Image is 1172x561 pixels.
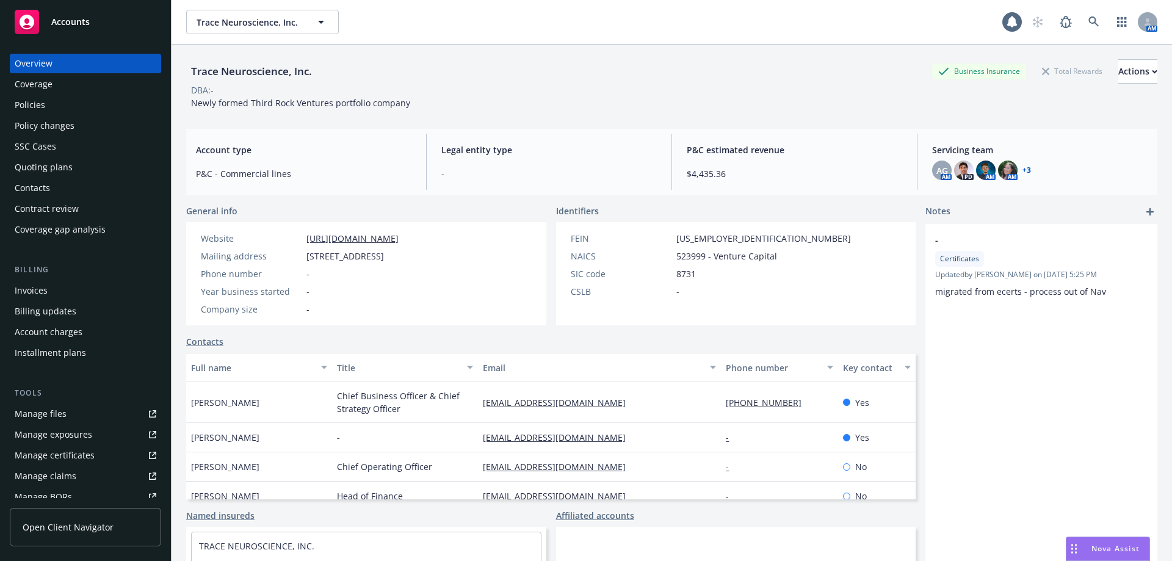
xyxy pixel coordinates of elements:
[191,361,314,374] div: Full name
[191,97,410,109] span: Newly formed Third Rock Ventures portfolio company
[726,461,739,472] a: -
[10,54,161,73] a: Overview
[15,137,56,156] div: SSC Cases
[1110,10,1134,34] a: Switch app
[925,204,950,219] span: Notes
[201,303,302,316] div: Company size
[10,264,161,276] div: Billing
[976,161,996,180] img: photo
[10,116,161,136] a: Policy changes
[10,157,161,177] a: Quoting plans
[998,161,1018,180] img: photo
[15,446,95,465] div: Manage certificates
[15,466,76,486] div: Manage claims
[306,233,399,244] a: [URL][DOMAIN_NAME]
[855,431,869,444] span: Yes
[10,387,161,399] div: Tools
[478,353,721,382] button: Email
[1143,204,1157,219] a: add
[15,425,92,444] div: Manage exposures
[10,302,161,321] a: Billing updates
[1066,537,1150,561] button: Nova Assist
[10,343,161,363] a: Installment plans
[15,487,72,507] div: Manage BORs
[10,404,161,424] a: Manage files
[186,63,317,79] div: Trace Neuroscience, Inc.
[10,178,161,198] a: Contacts
[726,361,819,374] div: Phone number
[10,281,161,300] a: Invoices
[191,396,259,409] span: [PERSON_NAME]
[483,432,635,443] a: [EMAIL_ADDRESS][DOMAIN_NAME]
[838,353,916,382] button: Key contact
[10,137,161,156] a: SSC Cases
[15,54,52,73] div: Overview
[483,461,635,472] a: [EMAIL_ADDRESS][DOMAIN_NAME]
[1082,10,1106,34] a: Search
[306,303,309,316] span: -
[15,199,79,219] div: Contract review
[676,250,777,262] span: 523999 - Venture Capital
[306,267,309,280] span: -
[10,95,161,115] a: Policies
[1025,10,1050,34] a: Start snowing
[191,431,259,444] span: [PERSON_NAME]
[1054,10,1078,34] a: Report a Bug
[201,232,302,245] div: Website
[10,220,161,239] a: Coverage gap analysis
[332,353,478,382] button: Title
[571,267,671,280] div: SIC code
[855,460,867,473] span: No
[721,353,837,382] button: Phone number
[940,253,979,264] span: Certificates
[954,161,974,180] img: photo
[15,74,52,94] div: Coverage
[571,232,671,245] div: FEIN
[186,353,332,382] button: Full name
[571,285,671,298] div: CSLB
[676,285,679,298] span: -
[726,432,739,443] a: -
[1118,59,1157,84] button: Actions
[571,250,671,262] div: NAICS
[15,343,86,363] div: Installment plans
[306,250,384,262] span: [STREET_ADDRESS]
[556,509,634,522] a: Affiliated accounts
[191,84,214,96] div: DBA: -
[23,521,114,534] span: Open Client Navigator
[15,178,50,198] div: Contacts
[935,269,1148,280] span: Updated by [PERSON_NAME] on [DATE] 5:25 PM
[15,116,74,136] div: Policy changes
[483,361,703,374] div: Email
[15,220,106,239] div: Coverage gap analysis
[10,425,161,444] span: Manage exposures
[15,95,45,115] div: Policies
[1118,60,1157,83] div: Actions
[196,167,411,180] span: P&C - Commercial lines
[15,157,73,177] div: Quoting plans
[556,204,599,217] span: Identifiers
[441,167,657,180] span: -
[15,302,76,321] div: Billing updates
[191,460,259,473] span: [PERSON_NAME]
[936,164,948,177] span: AG
[932,63,1026,79] div: Business Insurance
[10,466,161,486] a: Manage claims
[186,509,255,522] a: Named insureds
[306,285,309,298] span: -
[196,143,411,156] span: Account type
[1036,63,1109,79] div: Total Rewards
[191,490,259,502] span: [PERSON_NAME]
[676,232,851,245] span: [US_EMPLOYER_IDENTIFICATION_NUMBER]
[15,281,48,300] div: Invoices
[199,540,314,552] a: TRACE NEUROSCIENCE, INC.
[201,285,302,298] div: Year business started
[935,286,1106,297] span: migrated from ecerts - process out of Nav
[1066,537,1082,560] div: Drag to move
[201,267,302,280] div: Phone number
[687,167,902,180] span: $4,435.36
[932,143,1148,156] span: Servicing team
[441,143,657,156] span: Legal entity type
[337,490,403,502] span: Head of Finance
[483,490,635,502] a: [EMAIL_ADDRESS][DOMAIN_NAME]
